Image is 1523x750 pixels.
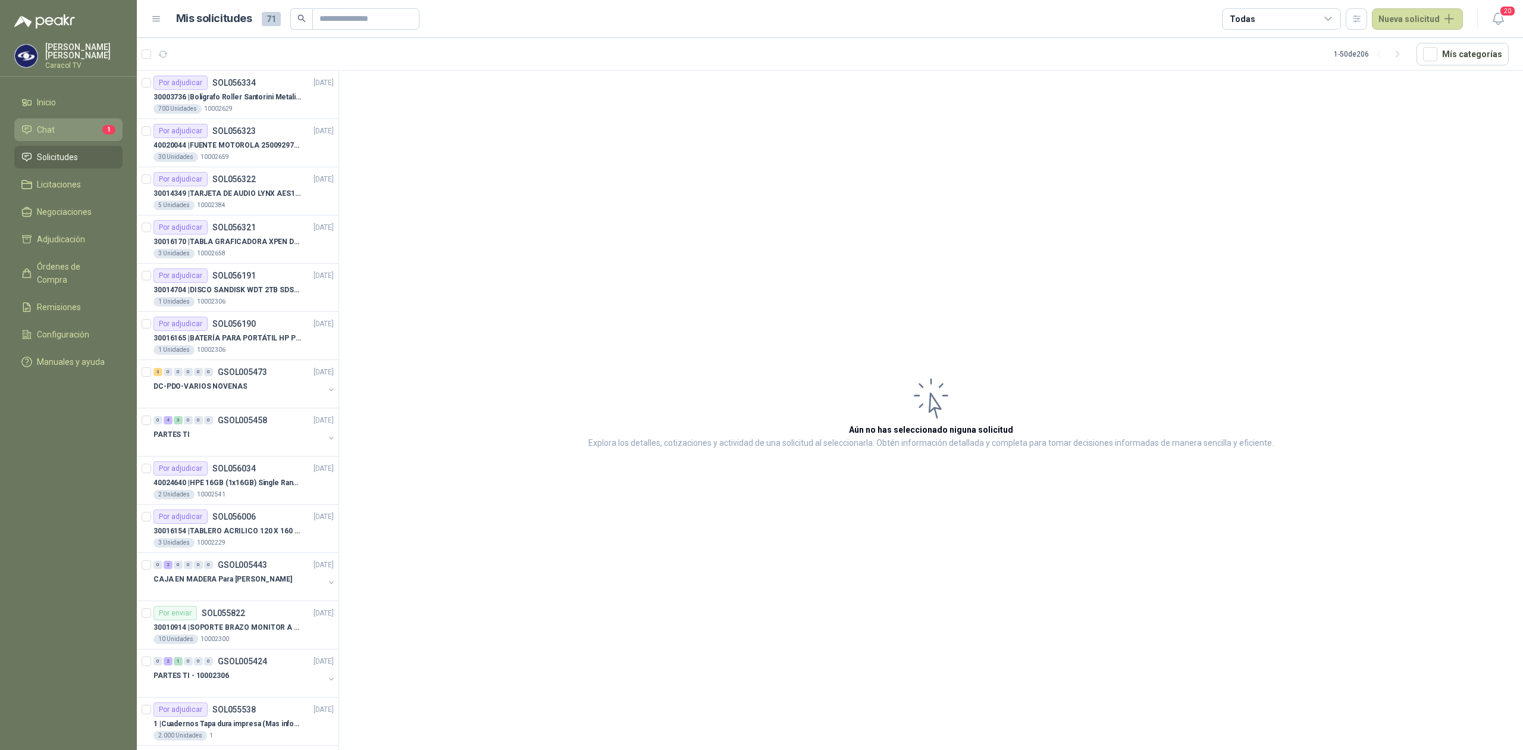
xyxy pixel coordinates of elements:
[194,368,203,376] div: 0
[153,670,229,682] p: PARTES TI - 10002306
[153,635,198,644] div: 10 Unidades
[137,312,339,360] a: Por adjudicarSOL056190[DATE] 30016165 |BATERÍA PARA PORTÁTIL HP PROBOOK 430 G81 Unidades10002306
[184,368,193,376] div: 0
[37,355,105,368] span: Manuales y ayuda
[14,296,123,318] a: Remisiones
[314,270,334,282] p: [DATE]
[1487,8,1509,30] button: 20
[184,657,193,665] div: 0
[137,698,339,746] a: Por adjudicarSOL055538[DATE] 1 |Cuadernos Tapa dura impresa (Mas informacion en el adjunto)2.000 ...
[588,436,1274,451] p: Explora los detalles, cotizaciones y actividad de una solicitud al seleccionarla. Obtén informaci...
[200,635,229,644] p: 10002300
[153,731,207,740] div: 2.000 Unidades
[15,45,37,67] img: Company Logo
[176,10,252,27] h1: Mis solicitudes
[153,574,292,585] p: CAJA EN MADERA Para [PERSON_NAME]
[153,558,336,596] a: 0 2 0 0 0 0 GSOL005443[DATE] CAJA EN MADERA Para [PERSON_NAME]
[153,76,208,90] div: Por adjudicar
[153,104,202,114] div: 700 Unidades
[212,271,256,280] p: SOL056191
[184,561,193,569] div: 0
[45,62,123,69] p: Caracol TV
[174,416,183,424] div: 3
[153,654,336,692] a: 0 2 1 0 0 0 GSOL005424[DATE] PARTES TI - 10002306
[1417,43,1509,65] button: Mís categorías
[137,119,339,167] a: Por adjudicarSOL056323[DATE] 40020044 |FUENTE MOTOROLA 25009297001 PARA EP45030 Unidades10002659
[212,223,256,232] p: SOL056321
[153,236,302,248] p: 30016170 | TABLA GRAFICADORA XPEN DECO MINI 7
[153,510,208,524] div: Por adjudicar
[153,365,336,403] a: 3 0 0 0 0 0 GSOL005473[DATE] DC-PDO-VARIOS NOVENAS
[153,333,302,344] p: 30016165 | BATERÍA PARA PORTÁTIL HP PROBOOK 430 G8
[37,123,55,136] span: Chat
[204,368,213,376] div: 0
[14,323,123,346] a: Configuración
[197,490,225,499] p: 10002541
[137,601,339,649] a: Por enviarSOL055822[DATE] 30010914 |SOPORTE BRAZO MONITOR A ESCRITORIO NBF8010 Unidades10002300
[202,609,245,617] p: SOL055822
[314,463,334,474] p: [DATE]
[153,140,302,151] p: 40020044 | FUENTE MOTOROLA 25009297001 PARA EP450
[14,14,75,29] img: Logo peakr
[153,461,208,476] div: Por adjudicar
[194,561,203,569] div: 0
[314,222,334,233] p: [DATE]
[37,328,89,341] span: Configuración
[137,457,339,505] a: Por adjudicarSOL056034[DATE] 40024640 |HPE 16GB (1x16GB) Single Rank x4 DDR4-24002 Unidades10002541
[197,297,225,307] p: 10002306
[137,215,339,264] a: Por adjudicarSOL056321[DATE] 30016170 |TABLA GRAFICADORA XPEN DECO MINI 73 Unidades10002658
[14,118,123,141] a: Chat1
[314,415,334,426] p: [DATE]
[153,526,302,537] p: 30016154 | TABLERO ACRILICO 120 X 160 CON RUEDAS
[314,560,334,571] p: [DATE]
[314,367,334,378] p: [DATE]
[153,381,247,392] p: DC-PDO-VARIOS NOVENAS
[218,368,267,376] p: GSOL005473
[184,416,193,424] div: 0
[153,606,197,620] div: Por enviar
[212,320,256,328] p: SOL056190
[197,538,225,548] p: 10002229
[153,124,208,138] div: Por adjudicar
[174,657,183,665] div: 1
[137,505,339,553] a: Por adjudicarSOL056006[DATE] 30016154 |TABLERO ACRILICO 120 X 160 CON RUEDAS3 Unidades10002229
[137,167,339,215] a: Por adjudicarSOL056322[DATE] 30014349 |TARJETA DE AUDIO LYNX AES16E AES/EBU PCI5 Unidades10002384
[212,175,256,183] p: SOL056322
[153,538,195,548] div: 3 Unidades
[37,260,111,286] span: Órdenes de Compra
[14,146,123,168] a: Solicitudes
[262,12,281,26] span: 71
[314,77,334,89] p: [DATE]
[37,96,56,109] span: Inicio
[153,220,208,235] div: Por adjudicar
[153,297,195,307] div: 1 Unidades
[197,345,225,355] p: 10002306
[153,416,162,424] div: 0
[153,413,336,451] a: 0 4 3 0 0 0 GSOL005458[DATE] PARTES TI
[45,43,123,60] p: [PERSON_NAME] [PERSON_NAME]
[200,152,229,162] p: 10002659
[218,416,267,424] p: GSOL005458
[197,249,225,258] p: 10002658
[153,702,208,717] div: Por adjudicar
[1230,12,1255,26] div: Todas
[164,561,173,569] div: 2
[153,429,190,440] p: PARTES TI
[153,92,302,103] p: 30003736 | Bolígrafo Roller Santorini Metalizado COLOR MORADO 1logo
[197,201,225,210] p: 10002384
[1334,45,1407,64] div: 1 - 50 de 206
[218,657,267,665] p: GSOL005424
[153,249,195,258] div: 3 Unidades
[153,490,195,499] div: 2 Unidades
[153,718,302,730] p: 1 | Cuadernos Tapa dura impresa (Mas informacion en el adjunto)
[14,91,123,114] a: Inicio
[153,561,162,569] div: 0
[14,351,123,373] a: Manuales y ayuda
[212,127,256,135] p: SOL056323
[174,561,183,569] div: 0
[212,705,256,714] p: SOL055538
[174,368,183,376] div: 0
[153,477,302,489] p: 40024640 | HPE 16GB (1x16GB) Single Rank x4 DDR4-2400
[194,657,203,665] div: 0
[137,264,339,312] a: Por adjudicarSOL056191[DATE] 30014704 |DISCO SANDISK WDT 2TB SDSSDE61-2T00-G25 BATERÍA PARA PORTÁ...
